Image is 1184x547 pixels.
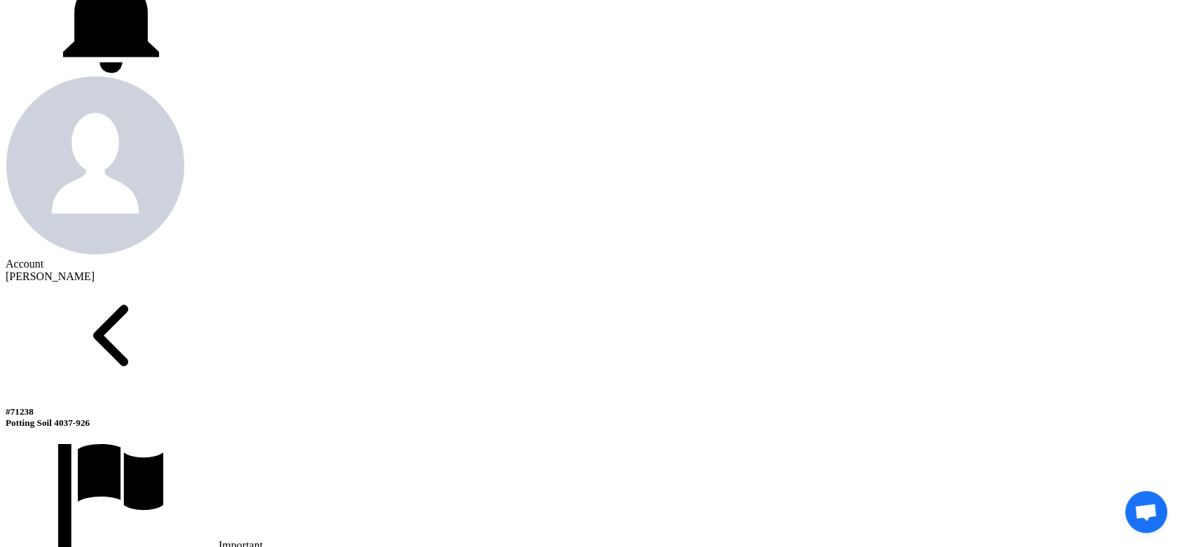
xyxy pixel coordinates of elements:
div: #71238 [6,406,1178,417]
a: Open chat [1125,491,1167,533]
div: [PERSON_NAME] [6,270,1178,283]
span: Potting Soil 4037-926 [6,417,90,428]
h5: Potting Soil 4037-926 [6,406,1178,429]
img: profile_test.png [6,76,185,255]
div: Account [6,258,1178,270]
